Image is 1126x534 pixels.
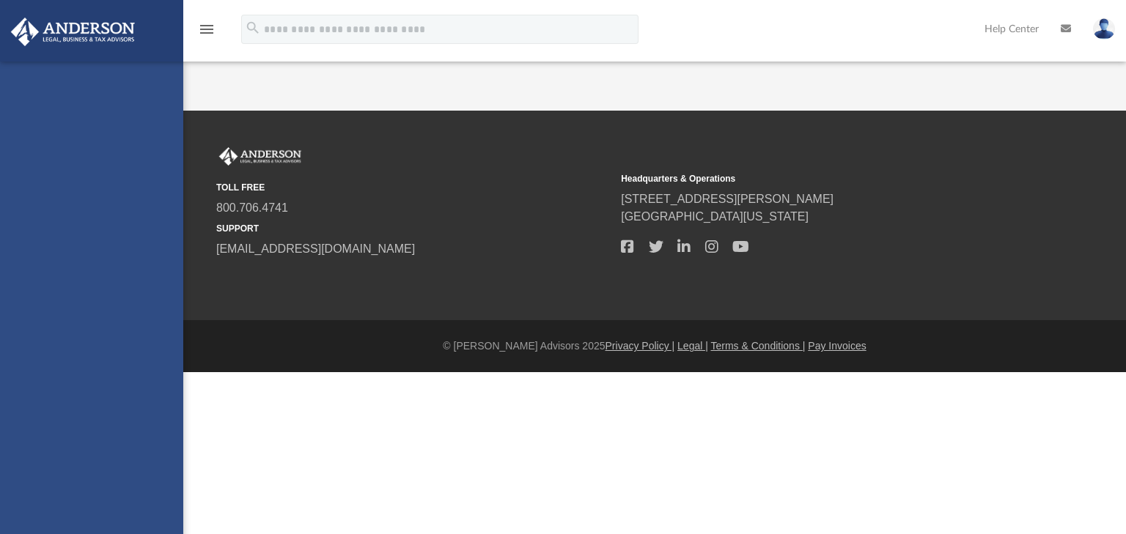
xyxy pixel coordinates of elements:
[621,172,1015,185] small: Headquarters & Operations
[183,338,1126,354] div: © [PERSON_NAME] Advisors 2025
[621,193,834,205] a: [STREET_ADDRESS][PERSON_NAME]
[711,340,806,352] a: Terms & Conditions |
[198,28,216,38] a: menu
[1093,18,1115,40] img: User Pic
[216,201,288,214] a: 800.706.4741
[245,20,261,36] i: search
[216,147,304,166] img: Anderson Advisors Platinum Portal
[7,18,139,46] img: Anderson Advisors Platinum Portal
[677,340,708,352] a: Legal |
[216,181,611,194] small: TOLL FREE
[216,242,415,255] a: [EMAIL_ADDRESS][DOMAIN_NAME]
[216,222,611,235] small: SUPPORT
[606,340,675,352] a: Privacy Policy |
[621,210,809,223] a: [GEOGRAPHIC_DATA][US_STATE]
[198,21,216,38] i: menu
[808,340,866,352] a: Pay Invoices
